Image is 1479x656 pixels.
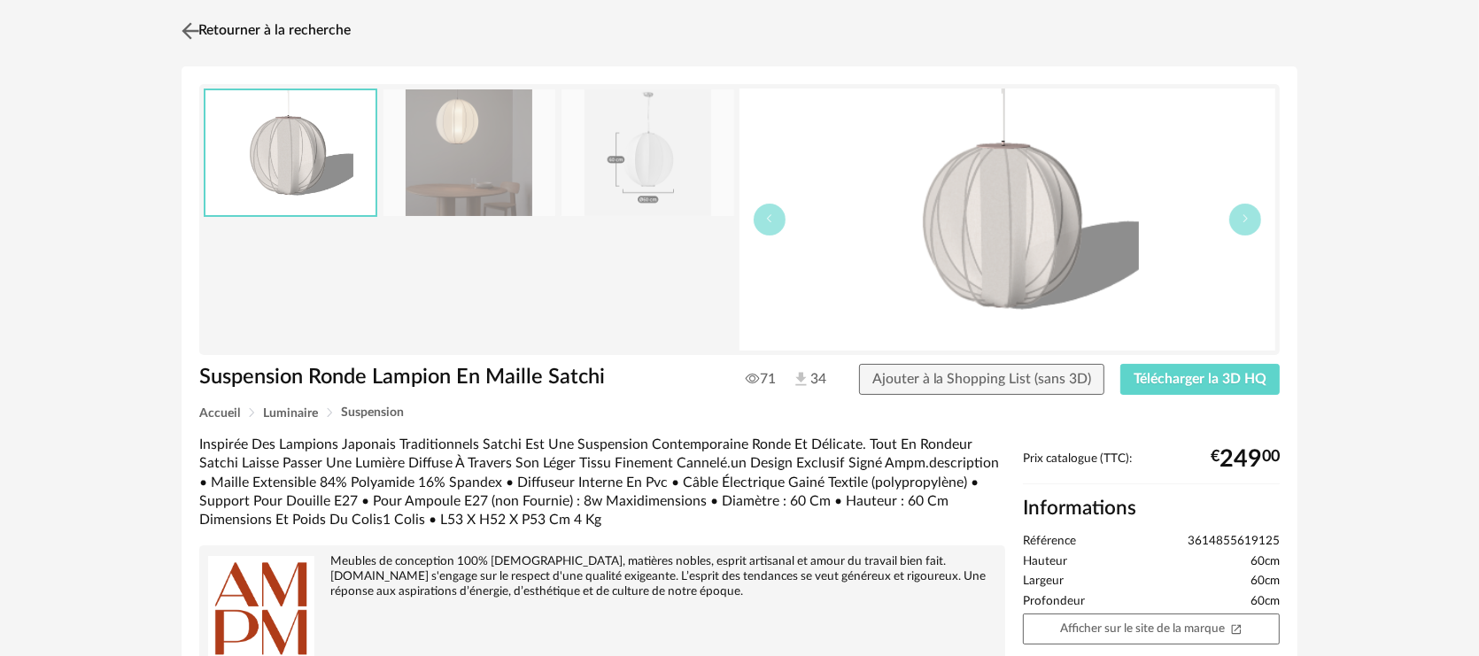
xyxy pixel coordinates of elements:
h1: Suspension Ronde Lampion En Maille Satchi [199,364,639,391]
span: Télécharger la 3D HQ [1134,372,1266,386]
img: Téléchargements [792,370,810,389]
span: 60cm [1251,554,1280,570]
span: Ajouter à la Shopping List (sans 3D) [872,372,1092,386]
span: Accueil [199,407,240,420]
button: Télécharger la 3D HQ [1120,364,1280,396]
span: 71 [746,370,776,388]
span: Profondeur [1023,594,1085,610]
div: Inspirée Des Lampions Japonais Traditionnels Satchi Est Une Suspension Contemporaine Ronde Et Dél... [199,436,1005,529]
span: 249 [1220,452,1262,467]
span: Largeur [1023,574,1064,590]
img: svg+xml;base64,PHN2ZyB3aWR0aD0iMjQiIGhlaWdodD0iMjQiIHZpZXdCb3g9IjAgMCAyNCAyNCIgZmlsbD0ibm9uZSIgeG... [178,18,204,43]
div: € 00 [1211,452,1280,467]
div: Breadcrumb [199,406,1280,420]
div: Prix catalogue (TTC): [1023,451,1280,484]
a: Afficher sur le site de la marqueOpen In New icon [1023,614,1280,644]
a: Retourner à la recherche [177,12,351,50]
span: 60cm [1251,574,1280,590]
span: 60cm [1251,594,1280,610]
img: b84e7791d8198b85f96324646136a955.jpg [383,89,555,216]
div: Meubles de conception 100% [DEMOGRAPHIC_DATA], matières nobles, esprit artisanal et amour du trav... [208,554,996,599]
img: 19f9f25bc049fe481811e59a7efa728b.jpg [561,89,733,216]
span: 3614855619125 [1188,534,1280,550]
img: thumbnail.png [739,89,1275,351]
button: Ajouter à la Shopping List (sans 3D) [859,364,1105,396]
span: 34 [792,370,826,390]
h2: Informations [1023,496,1280,521]
span: Luminaire [263,407,318,420]
span: Suspension [341,406,404,419]
span: Référence [1023,534,1076,550]
span: Hauteur [1023,554,1067,570]
span: Open In New icon [1230,621,1243,634]
img: thumbnail.png [205,90,376,215]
